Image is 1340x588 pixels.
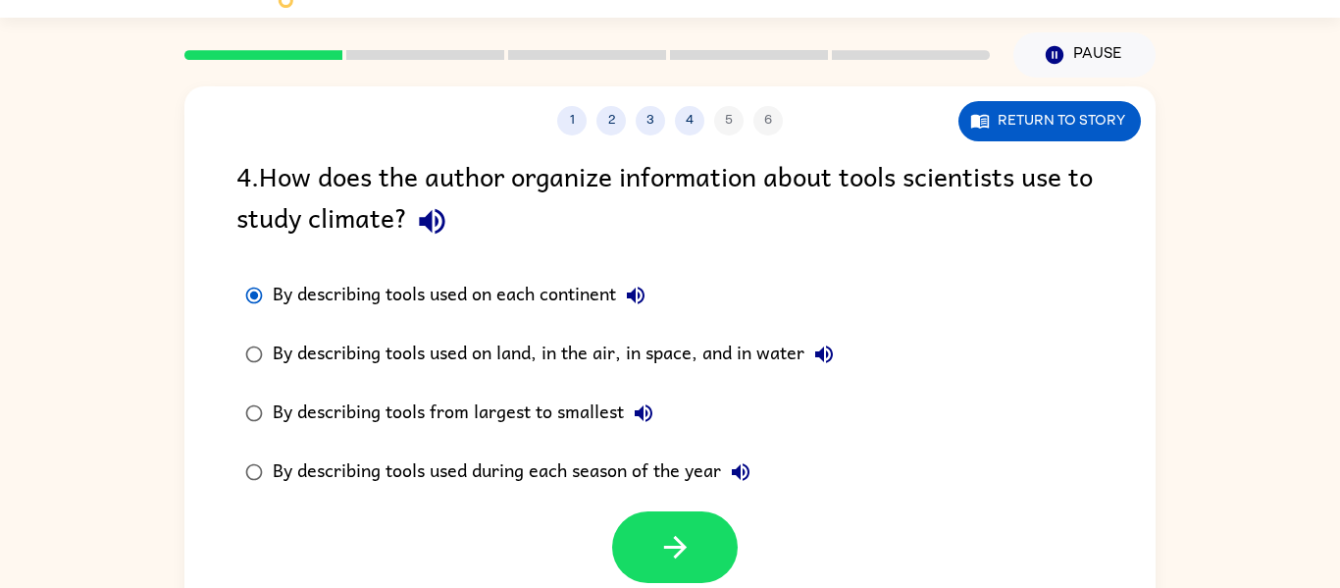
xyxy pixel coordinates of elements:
[616,276,655,315] button: By describing tools used on each continent
[273,276,655,315] div: By describing tools used on each continent
[557,106,587,135] button: 1
[273,453,760,492] div: By describing tools used during each season of the year
[273,394,663,433] div: By describing tools from largest to smallest
[624,394,663,433] button: By describing tools from largest to smallest
[804,335,844,374] button: By describing tools used on land, in the air, in space, and in water
[675,106,704,135] button: 4
[273,335,844,374] div: By describing tools used on land, in the air, in space, and in water
[1013,32,1156,78] button: Pause
[958,101,1141,141] button: Return to story
[636,106,665,135] button: 3
[721,453,760,492] button: By describing tools used during each season of the year
[596,106,626,135] button: 2
[236,155,1104,246] div: 4 . How does the author organize information about tools scientists use to study climate?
